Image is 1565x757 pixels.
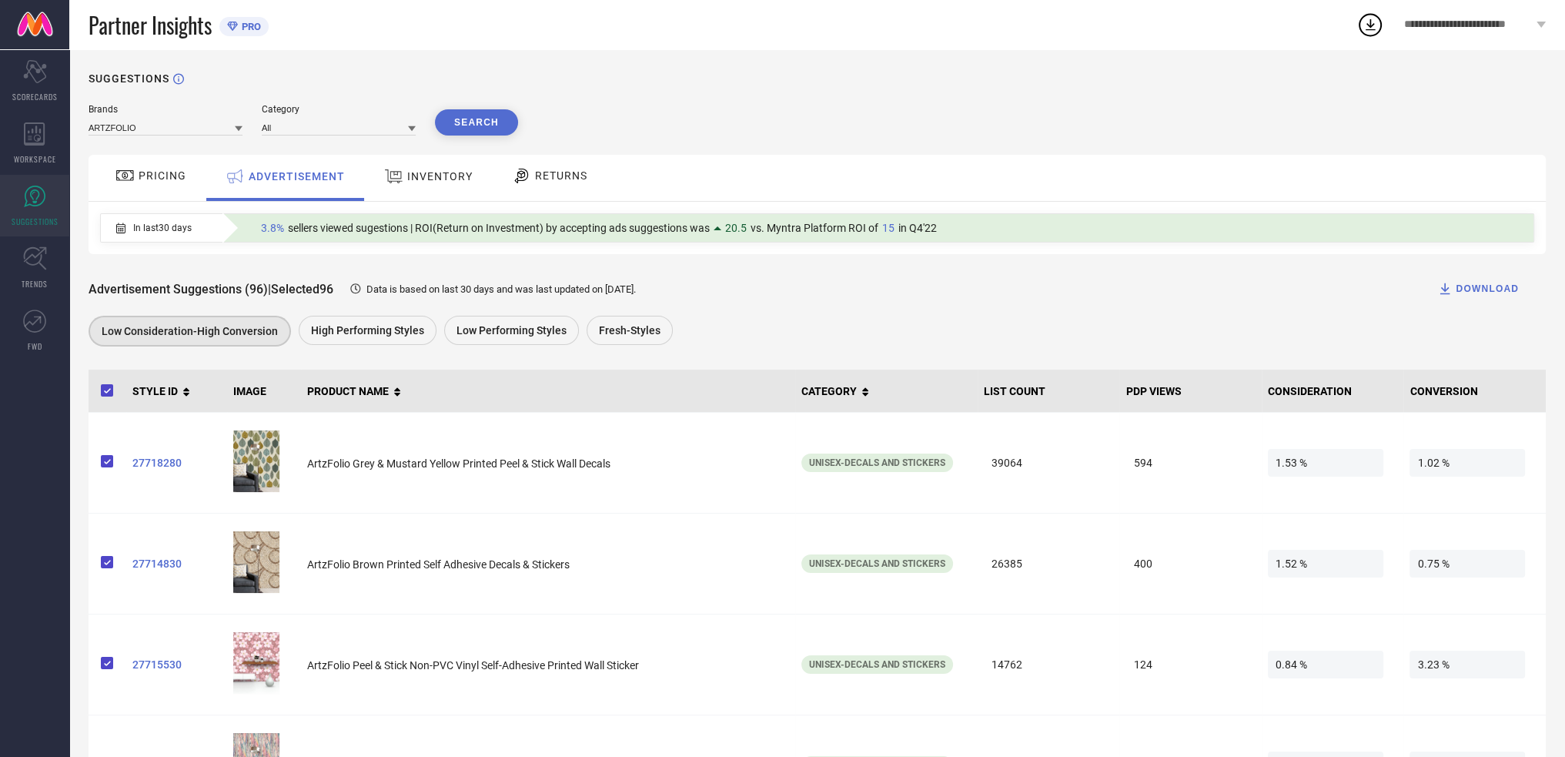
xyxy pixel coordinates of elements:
span: Advertisement Suggestions (96) [89,282,268,296]
span: sellers viewed sugestions | ROI(Return on Investment) by accepting ads suggestions was [288,222,710,234]
button: Search [435,109,518,136]
span: ArtzFolio Grey & Mustard Yellow Printed Peel & Stick Wall Decals [307,457,610,470]
span: Unisex-Decals and Stickers [809,558,945,569]
span: INVENTORY [407,170,473,183]
span: ADVERTISEMENT [249,170,345,183]
span: Low Performing Styles [456,324,567,337]
span: Fresh-Styles [599,324,660,337]
span: 0.75 % [1410,550,1525,578]
th: CONVERSION [1403,370,1546,413]
a: 27718280 [132,457,221,469]
th: CONSIDERATION [1262,370,1404,413]
div: DOWNLOAD [1437,281,1519,296]
img: c6d87820-90b3-4ab5-9a5e-d0962679b0fe170845941076615sqftWallpaperPeelStickNon-PVCVinylSelf-Adhesiv... [233,430,279,492]
span: RETURNS [535,169,587,182]
span: 1.53 % [1268,449,1383,477]
span: 594 [1125,449,1241,477]
span: 20.5 [725,222,747,234]
span: Partner Insights [89,9,212,41]
th: LIST COUNT [978,370,1120,413]
div: Percentage of sellers who have viewed suggestions for the current Insight Type [253,218,945,238]
span: 39064 [984,449,1099,477]
span: Selected 96 [271,282,333,296]
span: SCORECARDS [12,91,58,102]
span: SUGGESTIONS [12,216,59,227]
th: PDP VIEWS [1119,370,1262,413]
a: 27715530 [132,658,221,671]
span: PRO [238,21,261,32]
span: 15 [882,222,895,234]
span: PRICING [139,169,186,182]
span: 124 [1125,651,1241,678]
img: 37f6ba49-dc40-4856-878c-4240cebeeec8170844781859960sqftWallpaperPeelStickNon-PVCVinylSelf-Adhesiv... [233,632,279,694]
span: in Q4'22 [898,222,937,234]
span: TRENDS [22,278,48,290]
button: DOWNLOAD [1418,273,1538,304]
span: FWD [28,340,42,352]
div: Brands [89,104,242,115]
th: PRODUCT NAME [301,370,795,413]
span: 14762 [984,651,1099,678]
span: | [268,282,271,296]
a: 27714830 [132,558,221,570]
img: b72ba5ce-7b08-4dc0-9c68-107eb7550d35170844308510315sqftWallpaperPeelStickNon-PVCVinylSelf-Adhesiv... [233,531,279,593]
span: ArtzFolio Brown Printed Self Adhesive Decals & Stickers [307,558,570,571]
span: Low Consideration-High Conversion [102,325,278,337]
span: vs. Myntra Platform ROI of [751,222,878,234]
th: CATEGORY [795,370,978,413]
span: 3.23 % [1410,651,1525,678]
th: STYLE ID [126,370,227,413]
span: 3.8% [261,222,284,234]
span: 1.02 % [1410,449,1525,477]
div: Category [262,104,416,115]
span: 400 [1125,550,1241,578]
span: High Performing Styles [311,324,424,337]
div: Open download list [1356,11,1384,39]
h1: SUGGESTIONS [89,72,169,85]
span: Data is based on last 30 days and was last updated on [DATE] . [366,283,636,295]
span: Unisex-Decals and Stickers [809,659,945,670]
span: Unisex-Decals and Stickers [809,457,945,468]
span: WORKSPACE [14,153,56,165]
span: In last 30 days [133,223,192,233]
span: 0.84 % [1268,651,1383,678]
span: 26385 [984,550,1099,578]
span: 1.52 % [1268,550,1383,578]
span: ArtzFolio Peel & Stick Non-PVC Vinyl Self-Adhesive Printed Wall Sticker [307,659,639,672]
th: IMAGE [227,370,301,413]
